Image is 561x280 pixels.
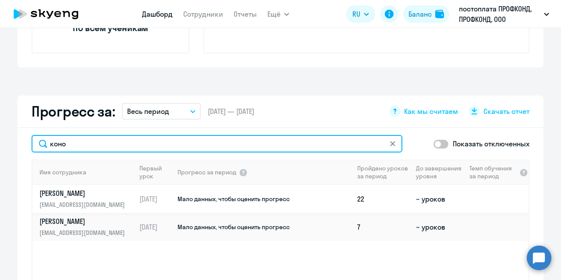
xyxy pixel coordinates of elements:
button: постоплата ПРОФКОНД, ПРОФКОНД, ООО [454,4,554,25]
td: 22 [354,185,412,213]
p: Показать отключенных [453,138,529,149]
p: [EMAIL_ADDRESS][DOMAIN_NAME] [39,200,130,209]
p: [PERSON_NAME] [39,216,130,226]
td: [DATE] [136,213,177,241]
a: Сотрудники [183,10,223,18]
td: ~ уроков [412,185,465,213]
span: RU [352,9,360,19]
p: постоплата ПРОФКОНД, ПРОФКОНД, ООО [459,4,540,25]
span: Мало данных, чтобы оценить прогресс [178,195,290,203]
span: Ещё [267,9,280,19]
button: Ещё [267,5,289,23]
a: Отчеты [234,10,257,18]
a: Дашборд [142,10,173,18]
td: [DATE] [136,185,177,213]
a: [PERSON_NAME][EMAIL_ADDRESS][DOMAIN_NAME] [39,188,135,209]
span: [DATE] — [DATE] [208,106,254,116]
img: balance [435,10,444,18]
a: [PERSON_NAME][EMAIL_ADDRESS][DOMAIN_NAME] [39,216,135,237]
th: Пройдено уроков за период [354,159,412,185]
th: До завершения уровня [412,159,465,185]
th: Имя сотрудника [32,159,136,185]
span: Темп обучения за период [469,164,517,180]
p: Весь период [127,106,169,117]
p: [EMAIL_ADDRESS][DOMAIN_NAME] [39,228,130,237]
span: Как мы считаем [404,106,458,116]
h2: Прогресс за: [32,103,115,120]
span: Мало данных, чтобы оценить прогресс [178,223,290,231]
span: Скачать отчет [483,106,529,116]
button: RU [346,5,375,23]
td: 7 [354,213,412,241]
span: Прогресс за период [178,168,236,176]
div: Баланс [408,9,432,19]
p: [PERSON_NAME] [39,188,130,198]
th: Первый урок [136,159,177,185]
input: Поиск по имени, email, продукту или статусу [32,135,402,152]
button: Балансbalance [403,5,449,23]
button: Весь период [122,103,201,120]
td: ~ уроков [412,213,465,241]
